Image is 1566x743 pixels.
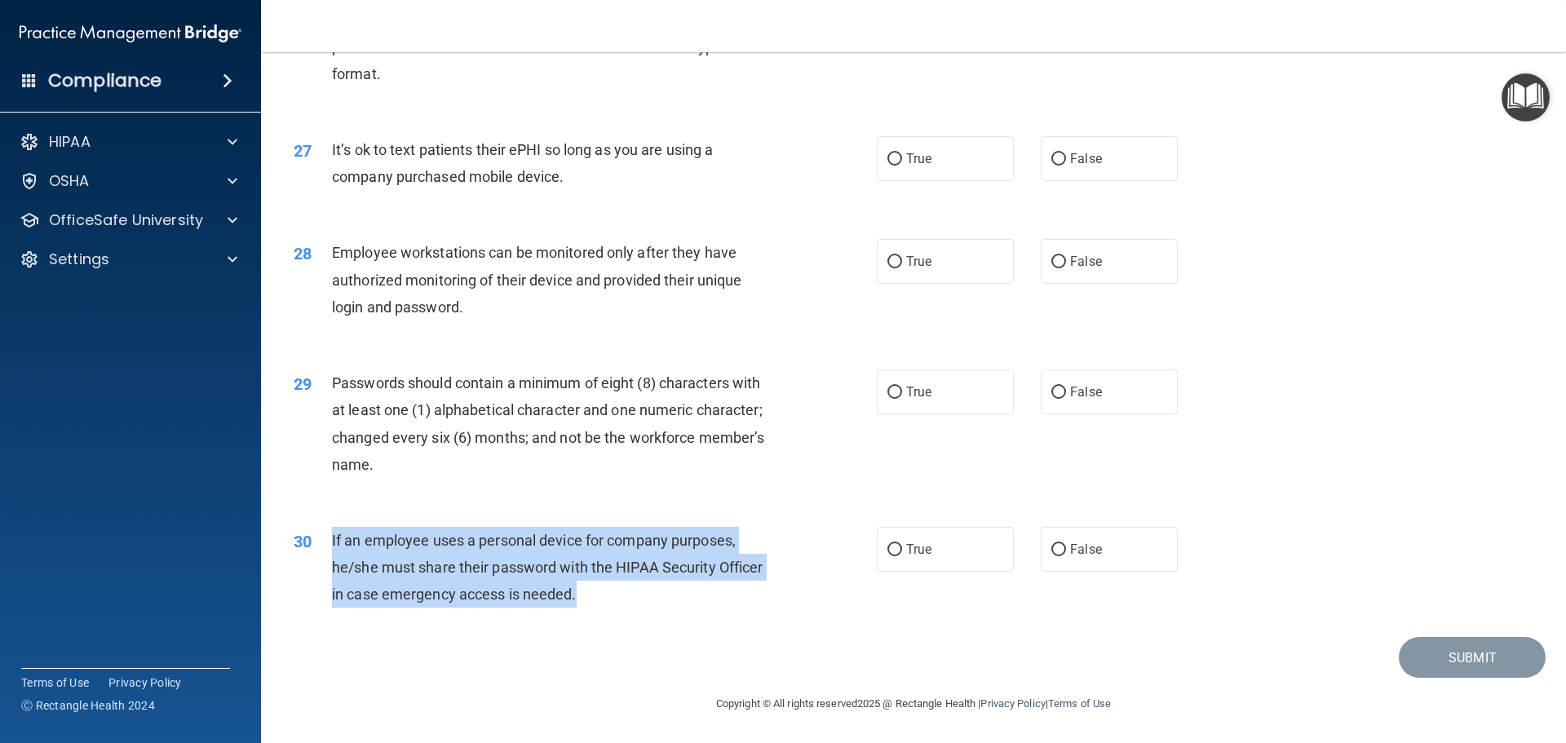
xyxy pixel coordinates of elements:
[1048,697,1111,710] a: Terms of Use
[48,69,161,92] h4: Compliance
[1502,73,1550,122] button: Open Resource Center
[332,244,741,315] span: Employee workstations can be monitored only after they have authorized monitoring of their device...
[332,374,764,473] span: Passwords should contain a minimum of eight (8) characters with at least one (1) alphabetical cha...
[332,532,763,603] span: If an employee uses a personal device for company purposes, he/she must share their password with...
[294,141,312,161] span: 27
[906,151,931,166] span: True
[20,171,237,191] a: OSHA
[906,384,931,400] span: True
[1399,637,1546,679] button: Submit
[906,254,931,269] span: True
[294,374,312,394] span: 29
[49,210,203,230] p: OfficeSafe University
[906,542,931,557] span: True
[887,153,902,166] input: True
[1070,151,1102,166] span: False
[294,532,312,551] span: 30
[20,210,237,230] a: OfficeSafe University
[616,678,1211,730] div: Copyright © All rights reserved 2025 @ Rectangle Health | |
[20,17,241,50] img: PMB logo
[49,132,91,152] p: HIPAA
[1070,384,1102,400] span: False
[332,141,713,185] span: It’s ok to text patients their ePHI so long as you are using a company purchased mobile device.
[980,697,1045,710] a: Privacy Policy
[1051,387,1066,399] input: False
[1051,153,1066,166] input: False
[20,132,237,152] a: HIPAA
[1070,542,1102,557] span: False
[49,250,109,269] p: Settings
[21,674,89,691] a: Terms of Use
[887,387,902,399] input: True
[1051,544,1066,556] input: False
[1051,256,1066,268] input: False
[1070,254,1102,269] span: False
[21,697,155,714] span: Ⓒ Rectangle Health 2024
[108,674,182,691] a: Privacy Policy
[20,250,237,269] a: Settings
[887,544,902,556] input: True
[294,244,312,263] span: 28
[887,256,902,268] input: True
[49,171,90,191] p: OSHA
